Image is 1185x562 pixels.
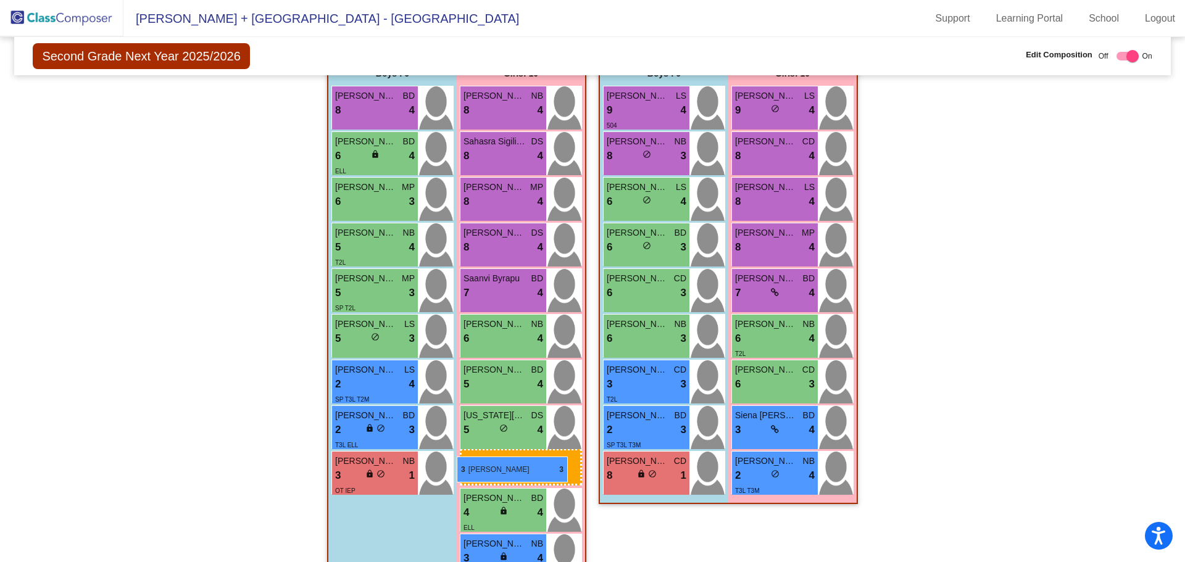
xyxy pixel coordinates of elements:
[464,181,525,194] span: [PERSON_NAME]
[464,318,525,331] span: [PERSON_NAME]
[735,468,741,484] span: 2
[803,272,815,285] span: BD
[464,422,469,438] span: 5
[735,102,741,118] span: 9
[409,468,415,484] span: 1
[735,89,797,102] span: [PERSON_NAME]
[607,396,617,403] span: T2L
[675,318,686,331] span: NB
[464,239,469,255] span: 8
[809,148,815,164] span: 4
[402,272,415,285] span: MP
[809,285,815,301] span: 4
[499,424,508,432] span: do_not_disturb_alt
[986,9,1073,28] a: Learning Portal
[409,422,415,438] span: 3
[809,102,815,118] span: 4
[464,226,525,239] span: [PERSON_NAME]
[335,409,397,422] span: [PERSON_NAME]
[335,331,341,347] span: 5
[802,135,815,148] span: CD
[735,148,741,164] span: 8
[538,505,543,521] span: 4
[499,552,508,561] span: lock
[335,285,341,301] span: 5
[642,150,651,159] span: do_not_disturb_alt
[607,148,612,164] span: 8
[335,89,397,102] span: [PERSON_NAME]
[531,89,543,102] span: NB
[674,272,686,285] span: CD
[809,422,815,438] span: 4
[804,89,815,102] span: LS
[735,285,741,301] span: 7
[335,226,397,239] span: [PERSON_NAME]
[681,239,686,255] span: 3
[675,226,686,239] span: BD
[735,194,741,210] span: 8
[637,469,646,478] span: lock
[335,487,355,494] span: OT IEP
[464,376,469,392] span: 5
[403,226,415,239] span: NB
[735,487,759,494] span: T3L T3M
[403,455,415,468] span: NB
[531,492,543,505] span: BD
[335,468,341,484] span: 3
[802,363,815,376] span: CD
[403,409,415,422] span: BD
[335,422,341,438] span: 2
[809,194,815,210] span: 4
[464,102,469,118] span: 8
[409,194,415,210] span: 3
[538,285,543,301] span: 4
[803,455,815,468] span: NB
[409,148,415,164] span: 4
[607,122,617,129] span: 504
[735,318,797,331] span: [PERSON_NAME]
[681,285,686,301] span: 3
[607,331,612,347] span: 6
[335,194,341,210] span: 6
[538,194,543,210] span: 4
[681,331,686,347] span: 3
[735,272,797,285] span: [PERSON_NAME]
[464,331,469,347] span: 6
[1026,49,1092,61] span: Edit Composition
[464,89,525,102] span: [PERSON_NAME]
[464,135,525,148] span: Sahasra Sigilisetti
[499,506,508,515] span: lock
[735,455,797,468] span: [PERSON_NAME]
[335,259,346,266] span: T2L
[607,285,612,301] span: 6
[681,194,686,210] span: 4
[809,331,815,347] span: 4
[531,409,543,422] span: DS
[531,537,543,550] span: NB
[926,9,980,28] a: Support
[771,469,780,478] span: do_not_disturb_alt
[675,409,686,422] span: BD
[735,135,797,148] span: [PERSON_NAME]
[464,505,469,521] span: 4
[464,285,469,301] span: 7
[538,376,543,392] span: 4
[607,181,668,194] span: [PERSON_NAME]
[365,424,374,432] span: lock
[371,333,380,341] span: do_not_disturb_alt
[809,239,815,255] span: 4
[1099,51,1108,62] span: Off
[538,422,543,438] span: 4
[681,148,686,164] span: 3
[802,226,815,239] span: MP
[123,9,519,28] span: [PERSON_NAME] + [GEOGRAPHIC_DATA] - [GEOGRAPHIC_DATA]
[335,181,397,194] span: [PERSON_NAME]
[335,102,341,118] span: 8
[33,43,249,69] span: Second Grade Next Year 2025/2026
[735,350,746,357] span: T2L
[464,409,525,422] span: [US_STATE][PERSON_NAME]
[804,181,815,194] span: LS
[409,239,415,255] span: 4
[464,148,469,164] span: 8
[402,181,415,194] span: MP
